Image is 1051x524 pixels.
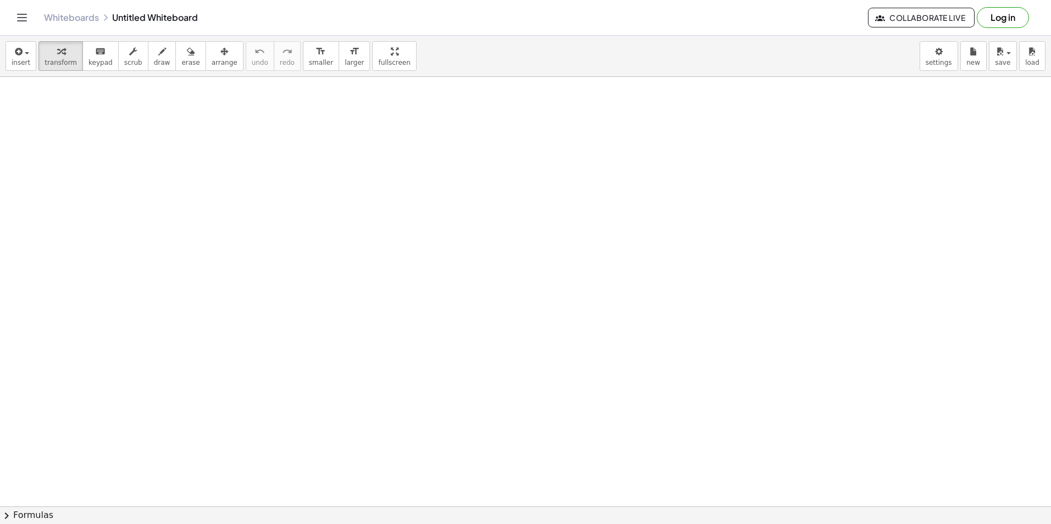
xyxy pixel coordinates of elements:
i: keyboard [95,45,106,58]
span: larger [345,59,364,66]
button: format_sizelarger [339,41,370,71]
span: smaller [309,59,333,66]
span: transform [45,59,77,66]
button: save [989,41,1017,71]
i: undo [255,45,265,58]
span: settings [926,59,952,66]
button: keyboardkeypad [82,41,119,71]
span: scrub [124,59,142,66]
span: erase [181,59,200,66]
i: format_size [316,45,326,58]
i: redo [282,45,292,58]
span: load [1025,59,1039,66]
span: arrange [212,59,237,66]
button: insert [5,41,36,71]
button: transform [38,41,83,71]
span: save [995,59,1010,66]
button: erase [175,41,206,71]
a: Whiteboards [44,12,99,23]
button: load [1019,41,1046,71]
button: new [960,41,987,71]
span: redo [280,59,295,66]
button: undoundo [246,41,274,71]
button: Log in [977,7,1029,28]
span: insert [12,59,30,66]
span: keypad [88,59,113,66]
button: redoredo [274,41,301,71]
button: draw [148,41,176,71]
button: Toggle navigation [13,9,31,26]
button: arrange [206,41,244,71]
span: fullscreen [378,59,410,66]
span: undo [252,59,268,66]
span: new [966,59,980,66]
button: settings [920,41,958,71]
button: scrub [118,41,148,71]
span: draw [154,59,170,66]
button: Collaborate Live [868,8,975,27]
i: format_size [349,45,359,58]
span: Collaborate Live [877,13,965,23]
button: fullscreen [372,41,416,71]
button: format_sizesmaller [303,41,339,71]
